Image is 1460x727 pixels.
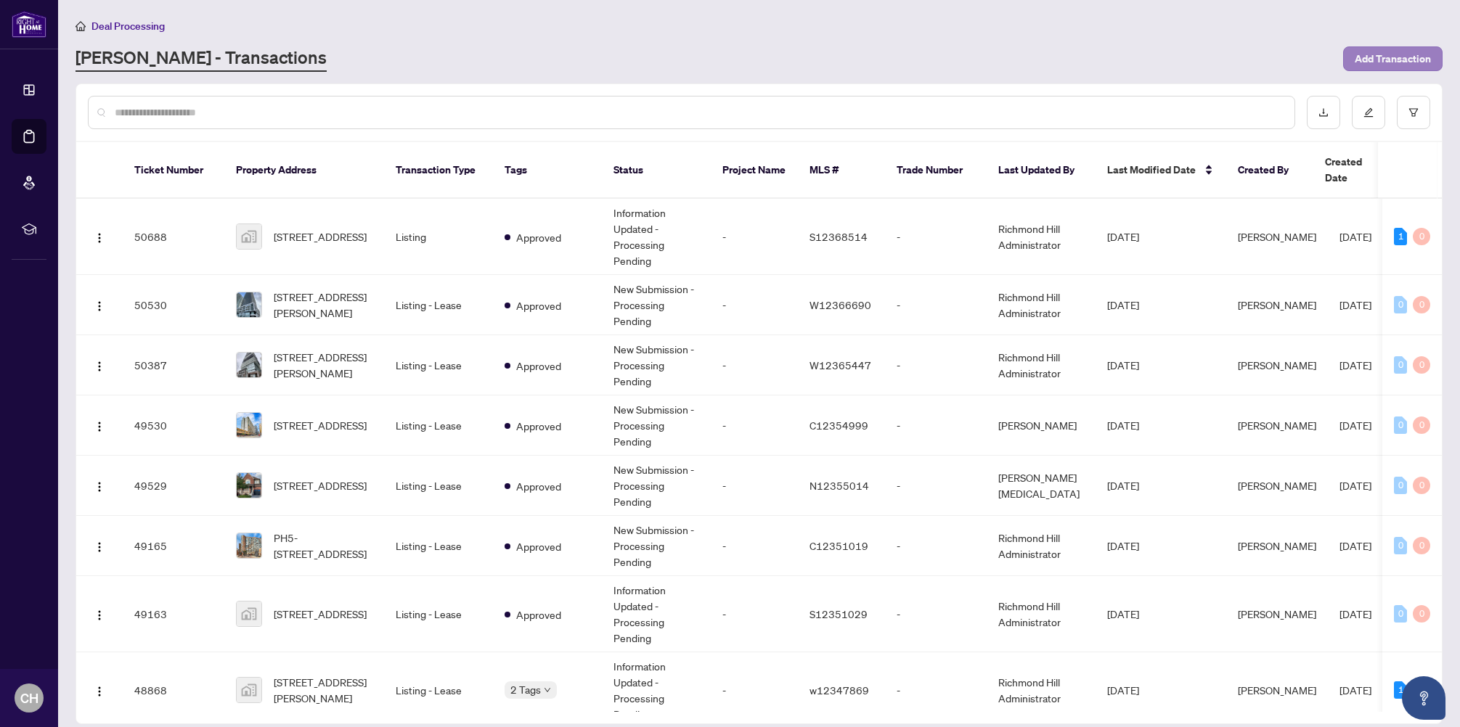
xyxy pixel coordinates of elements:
td: Richmond Hill Administrator [987,275,1096,335]
td: Richmond Hill Administrator [987,516,1096,576]
span: Last Modified Date [1107,162,1196,178]
td: Richmond Hill Administrator [987,576,1096,652]
button: Logo [88,293,111,316]
th: Created Date [1313,142,1415,199]
img: thumbnail-img [237,292,261,317]
span: CH [20,688,38,708]
span: [DATE] [1339,419,1371,432]
span: [PERSON_NAME] [1238,419,1316,432]
span: 2 Tags [510,681,541,698]
td: 50387 [123,335,224,395]
span: [DATE] [1339,683,1371,697]
img: Logo [94,686,105,697]
span: PH5-[STREET_ADDRESS] [274,530,372,562]
span: Add Transaction [1355,47,1431,70]
td: 49163 [123,576,224,652]
th: Property Address [224,142,384,199]
span: Created Date [1325,154,1386,186]
div: 0 [1413,537,1430,554]
div: 0 [1413,356,1430,374]
span: [PERSON_NAME] [1238,683,1316,697]
span: C12351019 [809,539,868,552]
div: 0 [1394,477,1407,494]
td: - [711,275,798,335]
td: - [711,199,798,275]
td: Information Updated - Processing Pending [602,576,711,652]
span: [PERSON_NAME] [1238,479,1316,492]
div: 0 [1394,416,1407,434]
td: 49529 [123,456,224,516]
span: down [544,686,551,694]
button: Logo [88,678,111,702]
td: Richmond Hill Administrator [987,199,1096,275]
span: edit [1363,107,1374,118]
td: 50688 [123,199,224,275]
button: Logo [88,534,111,557]
div: 0 [1413,477,1430,494]
td: - [711,395,798,456]
img: Logo [94,609,105,621]
td: Listing - Lease [384,576,493,652]
td: - [711,516,798,576]
span: download [1318,107,1329,118]
img: thumbnail-img [237,224,261,249]
th: Last Modified Date [1096,142,1226,199]
span: [DATE] [1339,358,1371,371]
img: thumbnail-img [237,601,261,626]
img: thumbnail-img [237,678,261,702]
div: 0 [1394,356,1407,374]
span: [DATE] [1107,539,1139,552]
th: Transaction Type [384,142,493,199]
span: N12355014 [809,479,869,492]
span: [STREET_ADDRESS] [274,417,367,433]
span: Deal Processing [91,20,165,33]
span: W12366690 [809,298,871,311]
span: [STREET_ADDRESS][PERSON_NAME] [274,289,372,321]
th: Project Name [711,142,798,199]
td: - [711,456,798,516]
img: logo [12,11,46,38]
span: [DATE] [1107,419,1139,432]
span: [DATE] [1107,298,1139,311]
button: download [1307,96,1340,129]
div: 1 [1394,228,1407,245]
td: - [885,456,987,516]
span: [STREET_ADDRESS] [274,229,367,245]
img: thumbnail-img [237,533,261,558]
td: - [885,576,987,652]
img: Logo [94,481,105,493]
td: - [885,275,987,335]
td: - [885,395,987,456]
td: [PERSON_NAME][MEDICAL_DATA] [987,456,1096,516]
td: 49165 [123,516,224,576]
td: [PERSON_NAME] [987,395,1096,456]
div: 0 [1394,605,1407,623]
button: Logo [88,474,111,497]
button: edit [1352,96,1385,129]
td: Listing - Lease [384,395,493,456]
span: C12354999 [809,419,868,432]
td: Listing - Lease [384,275,493,335]
span: [PERSON_NAME] [1238,358,1316,371]
span: [DATE] [1107,683,1139,697]
div: 0 [1413,416,1430,434]
th: MLS # [798,142,885,199]
td: - [885,335,987,395]
div: 0 [1394,537,1407,554]
th: Trade Number [885,142,987,199]
td: Listing - Lease [384,456,493,516]
span: [DATE] [1107,230,1139,243]
img: Logo [94,300,105,312]
span: w12347869 [809,683,869,697]
span: [STREET_ADDRESS][PERSON_NAME] [274,674,372,706]
span: Approved [516,418,561,434]
span: [DATE] [1339,607,1371,620]
span: [DATE] [1107,479,1139,492]
span: filter [1408,107,1419,118]
div: 0 [1394,296,1407,313]
div: 1 [1394,681,1407,699]
button: Open asap [1402,676,1445,720]
span: [PERSON_NAME] [1238,230,1316,243]
td: New Submission - Processing Pending [602,335,711,395]
td: Listing - Lease [384,335,493,395]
